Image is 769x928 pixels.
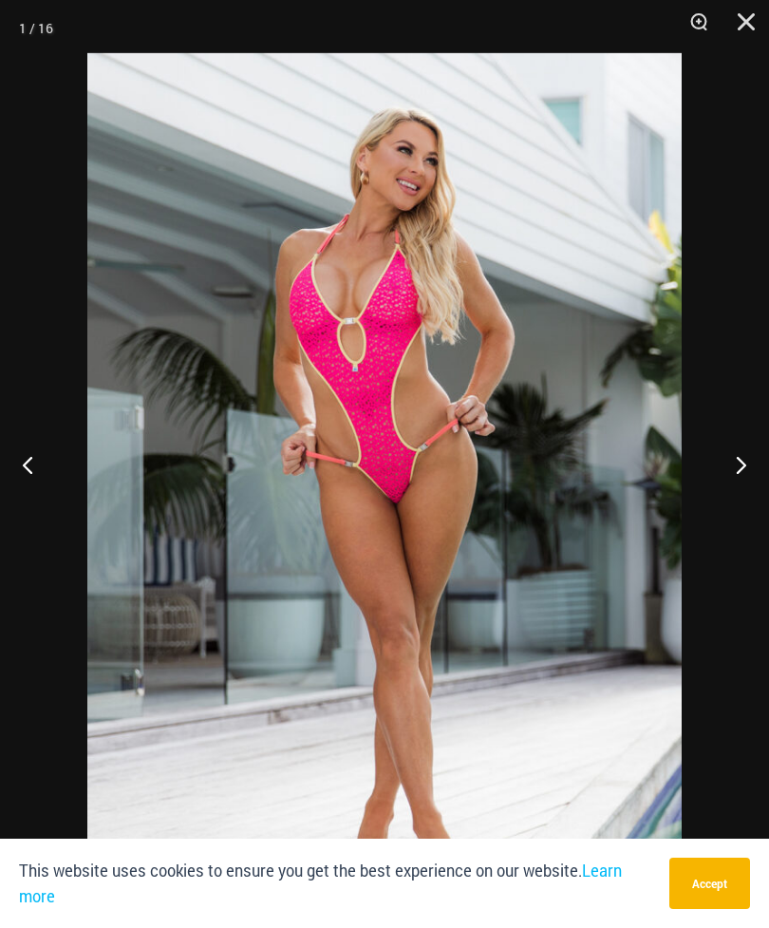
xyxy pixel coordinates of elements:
a: Learn more [19,861,622,906]
button: Accept [669,858,750,909]
div: 1 / 16 [19,14,53,43]
p: This website uses cookies to ensure you get the best experience on our website. [19,858,655,909]
button: Next [698,417,769,512]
